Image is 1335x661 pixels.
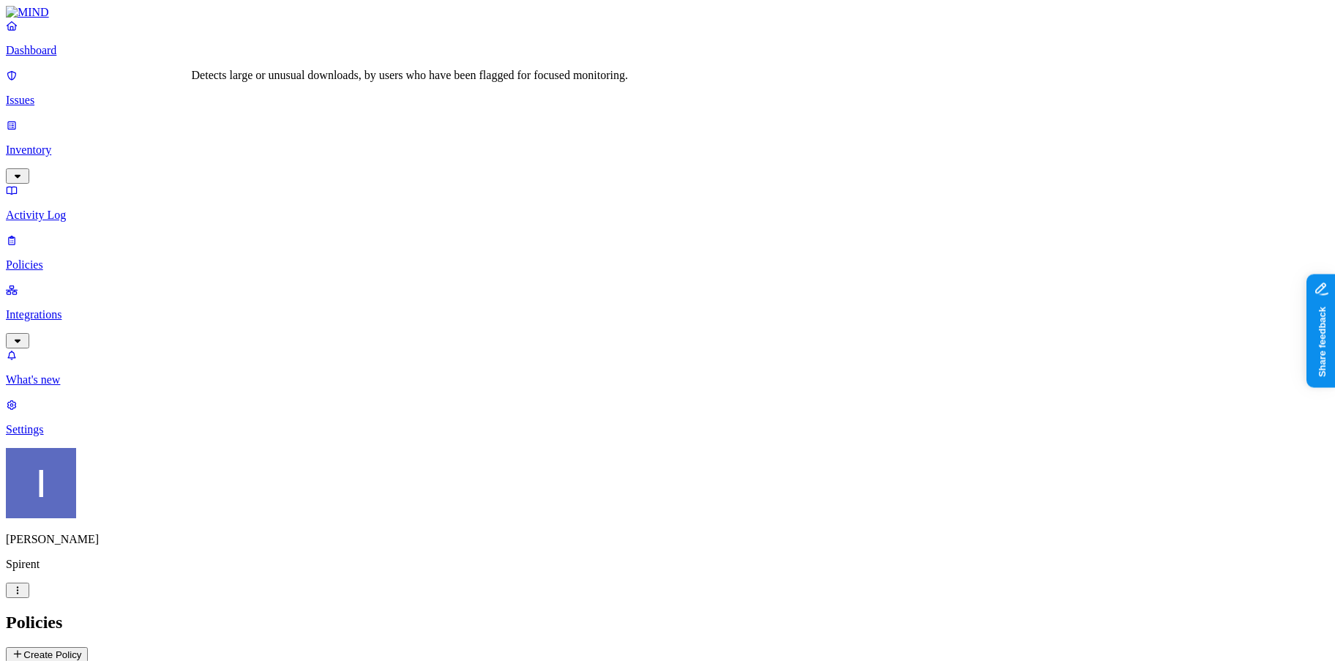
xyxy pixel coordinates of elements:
[6,94,1329,107] p: Issues
[6,209,1329,222] p: Activity Log
[6,119,1329,182] a: Inventory
[6,613,1329,632] h2: Policies
[6,6,1329,19] a: MIND
[6,234,1329,272] a: Policies
[6,373,1329,386] p: What's new
[6,19,1329,57] a: Dashboard
[6,44,1329,57] p: Dashboard
[6,558,1329,571] p: Spirent
[6,423,1329,436] p: Settings
[6,448,76,518] img: Itai Schwartz
[6,283,1329,346] a: Integrations
[6,308,1329,321] p: Integrations
[192,69,628,82] div: Detects large or unusual downloads, by users who have been flagged for focused monitoring.
[6,258,1329,272] p: Policies
[6,398,1329,436] a: Settings
[6,69,1329,107] a: Issues
[6,184,1329,222] a: Activity Log
[6,6,49,19] img: MIND
[6,533,1329,546] p: [PERSON_NAME]
[6,143,1329,157] p: Inventory
[6,348,1329,386] a: What's new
